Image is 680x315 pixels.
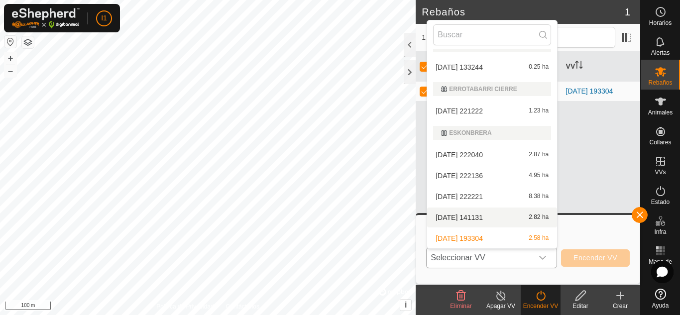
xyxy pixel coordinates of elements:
[427,228,557,248] li: 2025-08-13 193304
[652,303,669,309] span: Ayuda
[427,187,557,207] li: 2025-07-05 222221
[4,52,16,64] button: +
[529,151,549,158] span: 2.87 ha
[436,235,483,242] span: [DATE] 193304
[649,139,671,145] span: Collares
[400,300,411,311] button: i
[427,57,557,77] li: 2025-08-04 133244
[529,107,549,114] span: 1.23 ha
[405,301,407,309] span: i
[561,249,630,267] button: Encender VV
[441,130,543,136] div: ESKONBRERA
[422,6,625,18] h2: Rebaños
[529,64,549,71] span: 0.25 ha
[651,199,670,205] span: Estado
[436,151,483,158] span: [DATE] 222040
[529,193,549,200] span: 8.38 ha
[529,214,549,221] span: 2.82 ha
[441,86,543,92] div: ERROTABARRI CIERRE
[573,254,617,262] span: Encender VV
[101,13,107,23] span: I1
[600,302,640,311] div: Crear
[481,302,521,311] div: Apagar VV
[562,52,640,82] th: VV
[433,24,551,45] input: Buscar
[450,303,471,310] span: Eliminar
[529,235,549,242] span: 2.58 ha
[561,302,600,311] div: Editar
[641,285,680,313] a: Ayuda
[427,166,557,186] li: 2025-07-05 222136
[156,302,214,311] a: Política de Privacidad
[533,248,553,268] div: dropdown trigger
[575,62,583,70] p-sorticon: Activar para ordenar
[436,193,483,200] span: [DATE] 222221
[648,109,673,115] span: Animales
[529,172,549,179] span: 4.95 ha
[654,229,666,235] span: Infra
[436,107,483,114] span: [DATE] 221222
[625,4,630,19] span: 1
[649,20,672,26] span: Horarios
[651,50,670,56] span: Alertas
[521,302,561,311] div: Encender VV
[566,87,613,95] a: [DATE] 193304
[427,101,557,121] li: 2025-07-05 221222
[655,169,666,175] span: VVs
[4,65,16,77] button: –
[648,80,672,86] span: Rebaños
[22,36,34,48] button: Capas del Mapa
[427,208,557,227] li: 2025-08-09 141131
[226,302,259,311] a: Contáctenos
[436,172,483,179] span: [DATE] 222136
[4,36,16,48] button: Restablecer Mapa
[427,248,533,268] span: Seleccionar VV
[422,32,494,43] span: 1 seleccionado
[436,64,483,71] span: [DATE] 133244
[643,259,678,271] span: Mapa de Calor
[427,145,557,165] li: 2025-07-05 222040
[436,214,483,221] span: [DATE] 141131
[12,8,80,28] img: Logo Gallagher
